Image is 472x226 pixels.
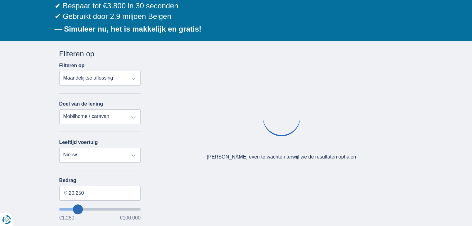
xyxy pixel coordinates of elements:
[59,63,85,68] label: Filteren op
[59,140,98,145] label: Leeftijd voertuig
[59,101,103,107] label: Doel van de lening
[59,49,141,59] div: Filteren op
[59,208,141,211] input: wantToBorrow
[59,178,141,183] label: Bedrag
[207,154,356,161] div: [PERSON_NAME] even te wachten terwijl we de resultaten ophalen
[120,215,141,220] span: €100.000
[55,25,202,33] b: — Simuleer nu, het is makkelijk en gratis!
[59,215,74,220] span: €1.250
[64,189,67,197] span: €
